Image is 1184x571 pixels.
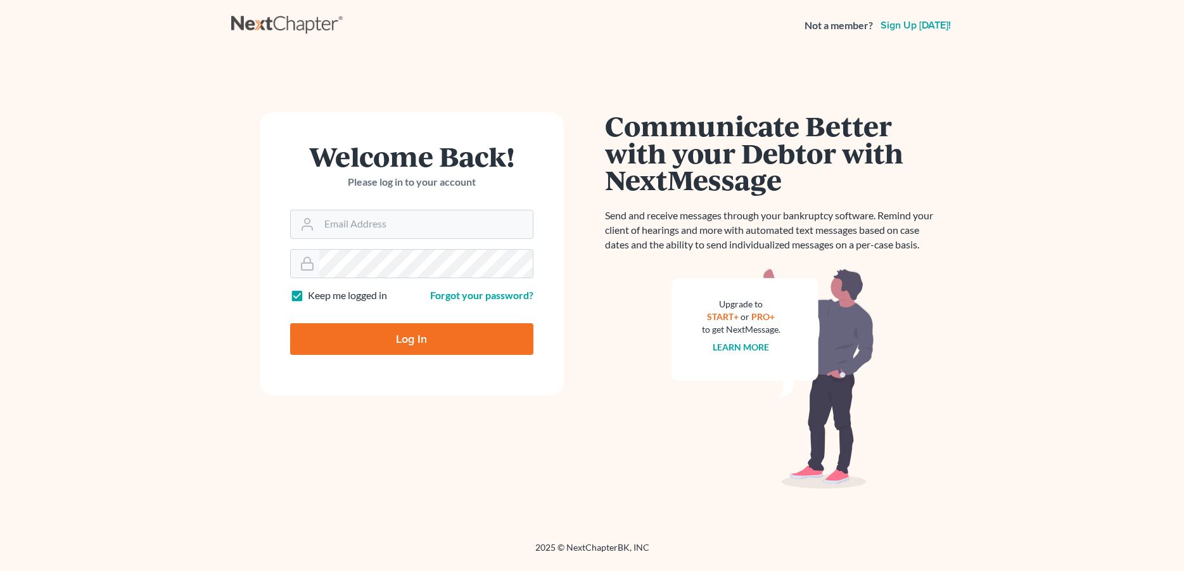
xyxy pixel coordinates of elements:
input: Log In [290,323,533,355]
p: Send and receive messages through your bankruptcy software. Remind your client of hearings and mo... [605,209,941,252]
p: Please log in to your account [290,175,533,189]
h1: Welcome Back! [290,143,533,170]
a: Learn more [713,342,769,352]
a: Forgot your password? [430,289,533,301]
h1: Communicate Better with your Debtor with NextMessage [605,112,941,193]
input: Email Address [319,210,533,238]
span: or [741,311,749,322]
div: to get NextMessage. [702,323,780,336]
div: Upgrade to [702,298,780,311]
a: PRO+ [751,311,775,322]
strong: Not a member? [805,18,873,33]
label: Keep me logged in [308,288,387,303]
a: Sign up [DATE]! [878,20,953,30]
div: 2025 © NextChapterBK, INC [231,541,953,564]
a: START+ [707,311,739,322]
img: nextmessage_bg-59042aed3d76b12b5cd301f8e5b87938c9018125f34e5fa2b7a6b67550977c72.svg [672,267,874,489]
